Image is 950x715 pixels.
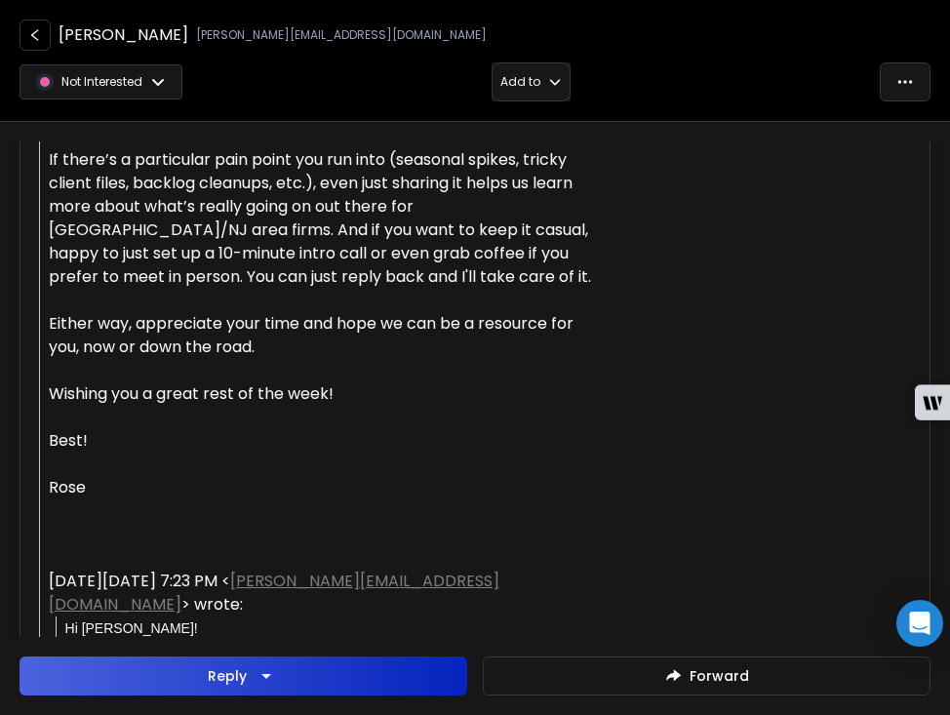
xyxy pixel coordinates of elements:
[500,74,540,90] p: Add to
[20,62,182,101] button: Not Interested
[483,656,930,695] button: Forward
[49,476,602,499] div: Rose
[49,382,602,406] div: Wishing you a great rest of the week!
[20,656,467,695] button: Reply
[65,620,198,636] span: Hi [PERSON_NAME]!
[208,666,247,686] div: Reply
[49,148,602,289] div: If there’s a particular pain point you run into (seasonal spikes, tricky client files, backlog cl...
[49,570,602,616] div: [DATE][DATE] 7:23 PM < > wrote:
[49,570,499,616] a: [PERSON_NAME][EMAIL_ADDRESS][DOMAIN_NAME]
[61,74,142,90] p: Not Interested
[49,429,602,453] div: Best!
[49,312,602,359] div: Either way, appreciate your time and hope we can be a resource for you, now or down the road.
[896,600,943,647] div: Open Intercom Messenger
